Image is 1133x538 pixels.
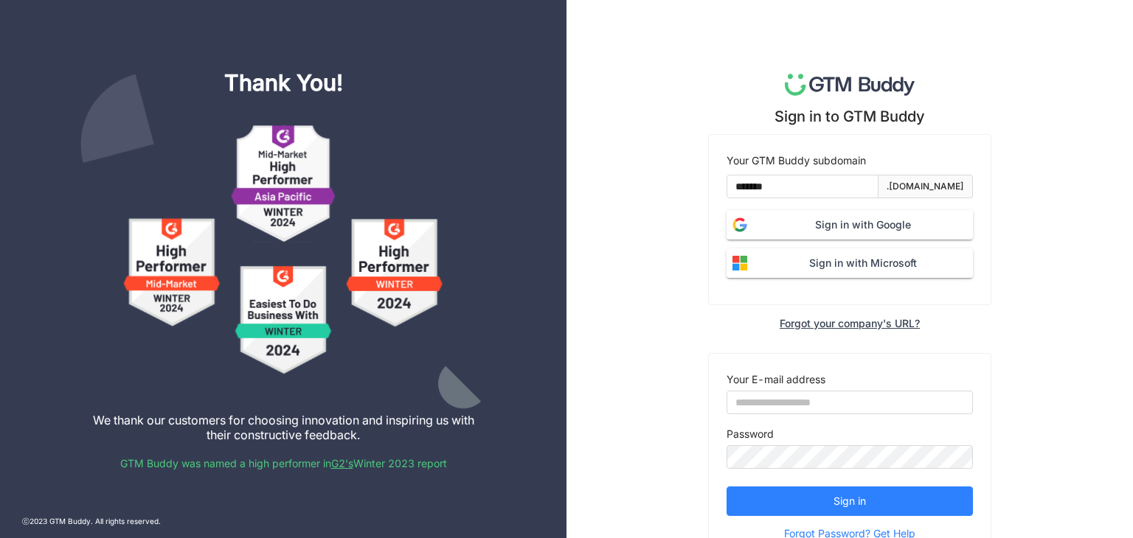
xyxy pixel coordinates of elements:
[834,493,866,509] span: Sign in
[780,317,920,329] div: Forgot your company's URL?
[753,255,973,271] span: Sign in with Microsoft
[727,250,753,276] img: login-microsoft.svg
[331,457,353,469] a: G2's
[727,371,825,388] label: Your E-mail address
[753,217,973,233] span: Sign in with Google
[785,74,915,96] img: logo
[727,210,973,240] button: Sign in with Google
[727,212,753,238] img: login-google.svg
[727,426,774,442] label: Password
[887,180,964,194] div: .[DOMAIN_NAME]
[727,486,973,516] button: Sign in
[727,153,973,169] div: Your GTM Buddy subdomain
[775,108,925,125] div: Sign in to GTM Buddy
[727,248,973,278] button: Sign in with Microsoft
